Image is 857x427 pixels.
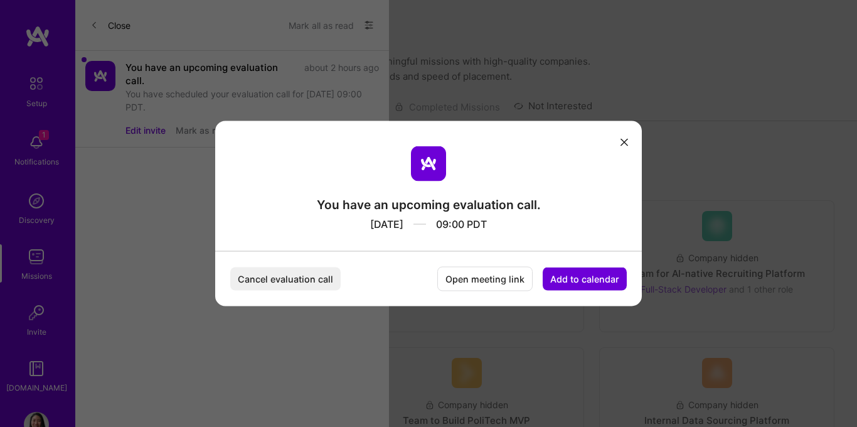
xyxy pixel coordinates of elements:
img: aTeam logo [411,146,446,181]
div: You have an upcoming evaluation call. [317,197,541,213]
button: Cancel evaluation call [230,268,341,291]
div: [DATE] 09:00 PDT [317,213,541,231]
button: Add to calendar [543,268,627,291]
button: Open meeting link [437,267,533,291]
div: modal [215,121,642,306]
i: icon Close [620,138,628,146]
